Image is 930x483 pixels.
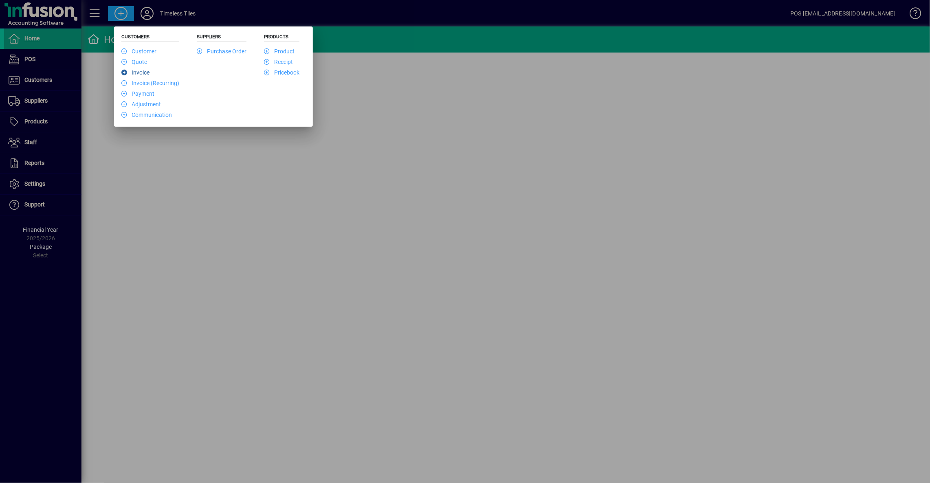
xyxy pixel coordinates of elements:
[121,80,179,86] a: Invoice (Recurring)
[121,112,172,118] a: Communication
[197,34,246,42] h5: Suppliers
[264,59,293,65] a: Receipt
[264,34,299,42] h5: Products
[264,48,295,55] a: Product
[264,69,299,76] a: Pricebook
[121,34,179,42] h5: Customers
[197,48,246,55] a: Purchase Order
[121,101,161,108] a: Adjustment
[121,48,156,55] a: Customer
[121,90,154,97] a: Payment
[121,59,147,65] a: Quote
[121,69,150,76] a: Invoice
